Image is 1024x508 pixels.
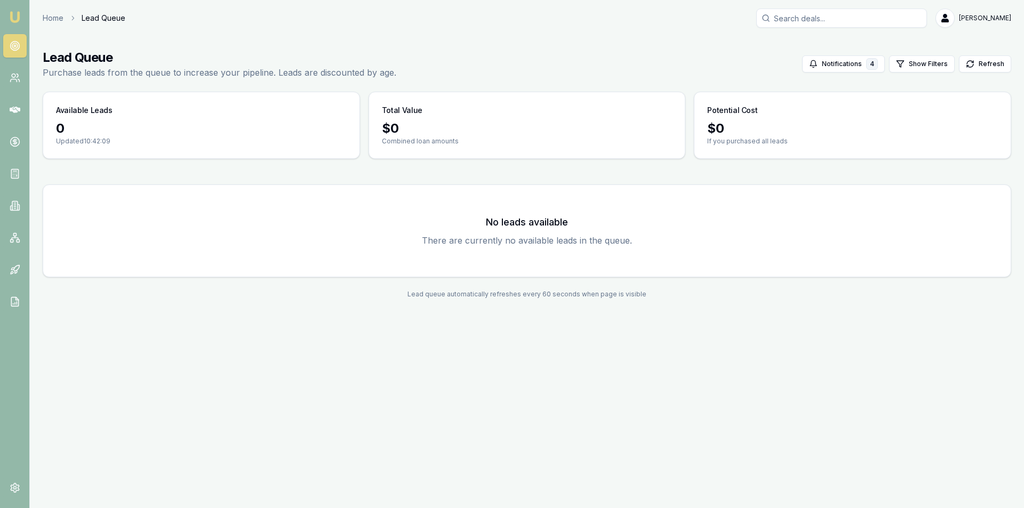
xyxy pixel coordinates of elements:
[959,14,1011,22] span: [PERSON_NAME]
[56,137,347,146] p: Updated 10:42:09
[382,137,673,146] p: Combined loan amounts
[382,120,673,137] div: $ 0
[382,105,422,116] h3: Total Value
[43,49,396,66] h1: Lead Queue
[756,9,927,28] input: Search deals
[56,234,998,247] p: There are currently no available leads in the queue.
[56,215,998,230] h3: No leads available
[866,58,878,70] div: 4
[707,105,757,116] h3: Potential Cost
[56,120,347,137] div: 0
[43,290,1011,299] div: Lead queue automatically refreshes every 60 seconds when page is visible
[802,55,885,72] button: Notifications4
[56,105,113,116] h3: Available Leads
[889,55,955,72] button: Show Filters
[43,13,125,23] nav: breadcrumb
[9,11,21,23] img: emu-icon-u.png
[959,55,1011,72] button: Refresh
[43,66,396,79] p: Purchase leads from the queue to increase your pipeline. Leads are discounted by age.
[707,137,998,146] p: If you purchased all leads
[707,120,998,137] div: $ 0
[82,13,125,23] span: Lead Queue
[43,13,63,23] a: Home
